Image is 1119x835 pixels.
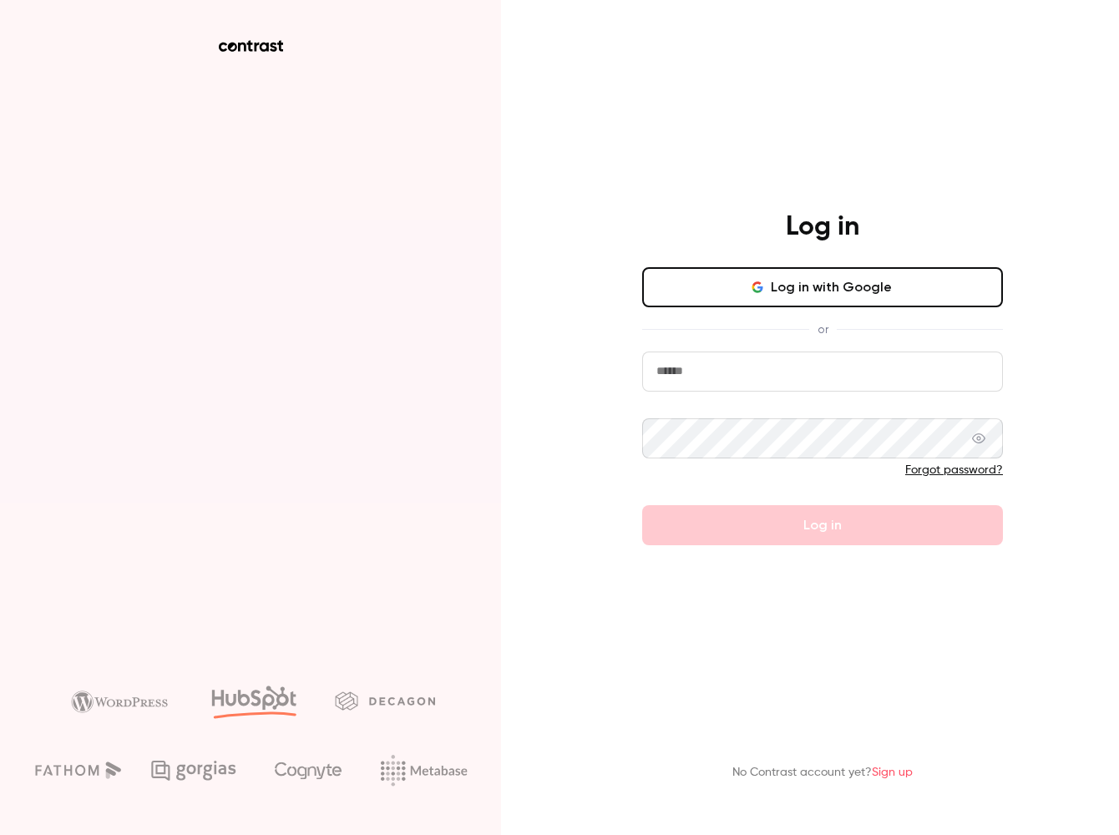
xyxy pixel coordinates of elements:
[786,210,859,244] h4: Log in
[335,691,435,710] img: decagon
[872,767,913,778] a: Sign up
[809,321,837,338] span: or
[905,464,1003,476] a: Forgot password?
[642,267,1003,307] button: Log in with Google
[732,764,913,782] p: No Contrast account yet?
